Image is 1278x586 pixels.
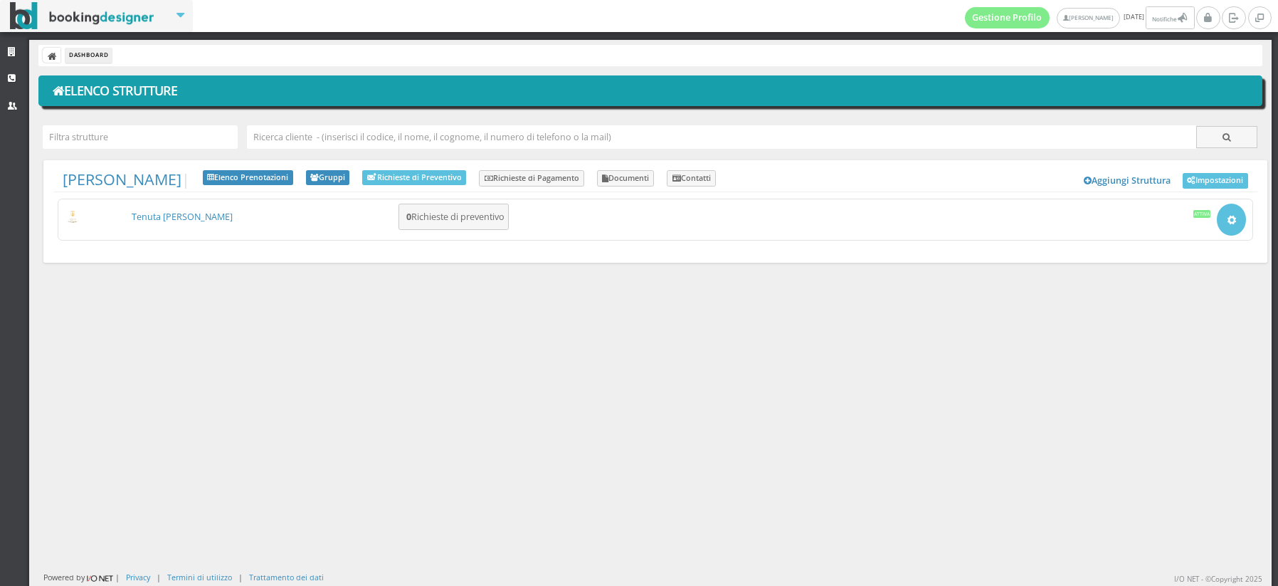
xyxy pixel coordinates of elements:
[1193,210,1211,217] div: Attiva
[306,170,350,186] a: Gruppi
[362,170,466,185] a: Richieste di Preventivo
[65,48,112,63] li: Dashboard
[1146,6,1194,29] button: Notifiche
[203,170,293,186] a: Elenco Prenotazioni
[402,211,505,222] h5: Richieste di preventivo
[10,2,154,30] img: BookingDesigner.com
[63,169,181,189] a: [PERSON_NAME]
[157,572,161,582] div: |
[1077,170,1179,192] a: Aggiungi Struttura
[965,6,1197,29] span: [DATE]
[43,125,238,149] input: Filtra strutture
[167,572,232,582] a: Termini di utilizzo
[247,125,1196,149] input: Ricerca cliente - (inserisci il codice, il nome, il cognome, il numero di telefono o la mail)
[85,572,115,584] img: ionet_small_logo.png
[406,211,411,223] b: 0
[132,211,233,223] a: Tenuta [PERSON_NAME]
[1057,8,1120,28] a: [PERSON_NAME]
[126,572,150,582] a: Privacy
[43,572,120,584] div: Powered by |
[398,204,509,230] button: 0Richieste di preventivo
[479,170,584,187] a: Richieste di Pagamento
[48,79,1253,103] h1: Elenco Strutture
[63,170,190,189] span: |
[65,211,81,223] img: c17ce5f8a98d11e9805da647fc135771_max100.png
[667,170,716,187] a: Contatti
[249,572,324,582] a: Trattamento dei dati
[238,572,243,582] div: |
[1183,173,1248,189] a: Impostazioni
[597,170,655,187] a: Documenti
[965,7,1050,28] a: Gestione Profilo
